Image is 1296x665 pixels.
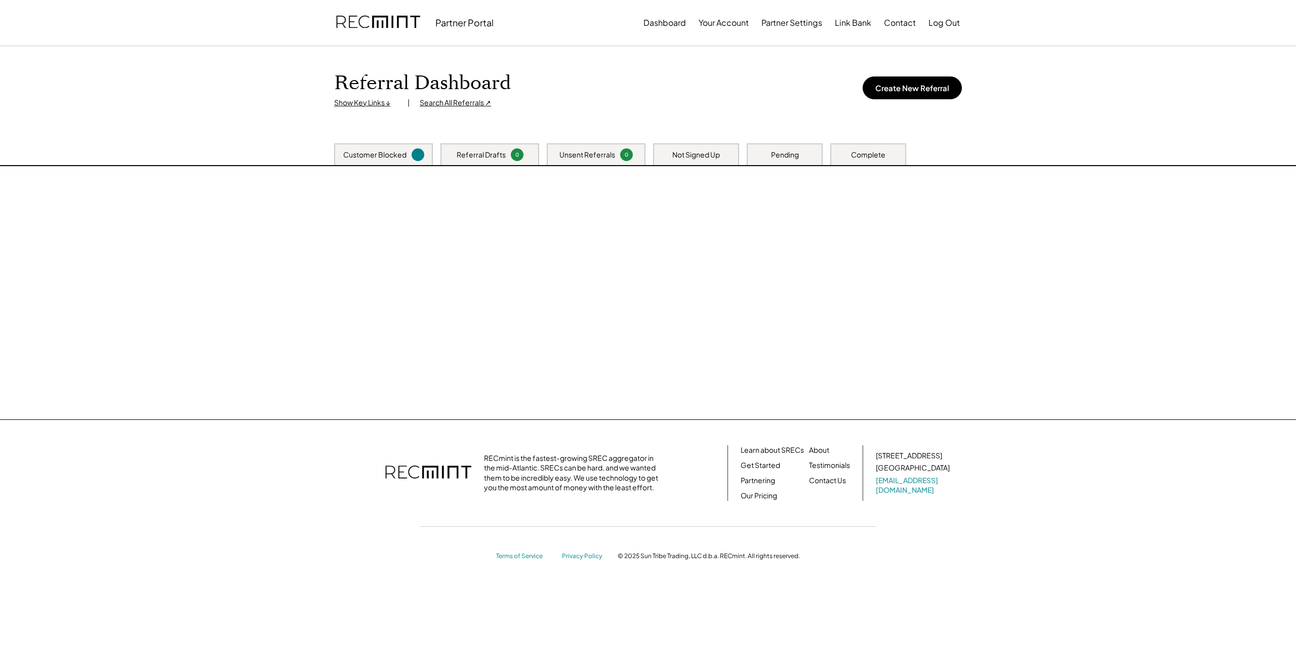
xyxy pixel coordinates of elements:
a: Privacy Policy [562,552,607,561]
a: Learn about SRECs [741,445,804,455]
div: Not Signed Up [672,150,720,160]
a: Testimonials [809,460,850,471]
button: Log Out [928,13,960,33]
a: [EMAIL_ADDRESS][DOMAIN_NAME] [876,476,952,495]
div: [STREET_ADDRESS] [876,451,942,461]
h1: Referral Dashboard [334,71,511,95]
div: Customer Blocked [343,150,407,160]
div: 0 [622,151,631,159]
a: Terms of Service [496,552,552,561]
button: Contact [884,13,916,33]
img: recmint-logotype%403x.png [385,455,471,491]
div: Complete [851,150,885,160]
a: About [809,445,829,455]
div: 0 [512,151,522,159]
div: Search All Referrals ↗ [420,98,491,108]
button: Create New Referral [863,76,962,99]
div: [GEOGRAPHIC_DATA] [876,463,950,473]
button: Dashboard [643,13,686,33]
a: Contact Us [809,476,846,486]
div: © 2025 Sun Tribe Trading, LLC d.b.a. RECmint. All rights reserved. [618,552,800,560]
button: Partner Settings [761,13,822,33]
a: Get Started [741,460,780,471]
img: recmint-logotype%403x.png [336,6,420,40]
button: Your Account [699,13,749,33]
div: | [408,98,410,108]
div: Unsent Referrals [559,150,615,160]
div: Partner Portal [435,17,494,28]
a: Partnering [741,476,775,486]
button: Link Bank [835,13,871,33]
div: Referral Drafts [457,150,506,160]
a: Our Pricing [741,491,777,501]
div: Show Key Links ↓ [334,98,397,108]
div: RECmint is the fastest-growing SREC aggregator in the mid-Atlantic. SRECs can be hard, and we wan... [484,453,664,493]
div: Pending [771,150,799,160]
